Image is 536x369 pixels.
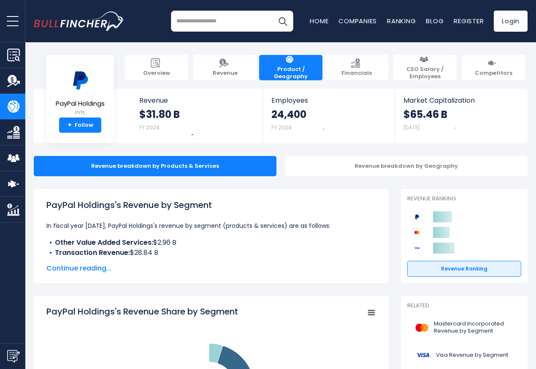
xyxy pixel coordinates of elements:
[411,227,422,238] img: Mastercard Incorporated competitors logo
[139,124,160,131] small: FY 2024
[403,96,518,104] span: Market Capitalization
[131,89,263,143] a: Revenue $31.80 B FY 2024
[56,100,105,107] span: PayPal Holdings
[34,11,125,31] a: Go to homepage
[407,195,521,202] p: Revenue Ranking
[411,211,422,222] img: PayPal Holdings competitors logo
[193,55,257,80] a: Revenue
[341,70,372,77] span: Financials
[68,121,72,129] strong: +
[494,11,528,32] a: Login
[34,156,276,176] div: Revenue breakdown by Products & Services
[387,16,416,25] a: Ranking
[310,16,328,25] a: Home
[263,89,394,143] a: Employees 24,400 FY 2024
[434,320,516,335] span: Mastercard Incorporated Revenue by Segment
[454,16,484,25] a: Register
[412,318,431,337] img: MA logo
[325,55,388,80] a: Financials
[407,344,521,367] a: Visa Revenue by Segment
[55,238,153,247] b: Other Value Added Services:
[407,302,521,309] p: Related
[59,118,101,133] a: +Follow
[46,263,376,273] span: Continue reading...
[34,11,125,31] img: bullfincher logo
[46,199,376,211] h1: PayPal Holdings's Revenue by Segment
[259,55,322,80] a: Product / Geography
[398,66,452,80] span: CEO Salary / Employees
[426,16,444,25] a: Blog
[46,221,376,231] p: In fiscal year [DATE], PayPal Holdings's revenue by segment (products & services) are as follows:
[272,11,293,32] button: Search
[462,55,525,80] a: Competitors
[46,306,238,317] tspan: PayPal Holdings's Revenue Share by Segment
[56,109,105,117] small: PYPL
[338,16,377,25] a: Companies
[139,96,254,104] span: Revenue
[407,261,521,277] a: Revenue Ranking
[46,248,376,258] li: $28.84 B
[285,156,528,176] div: Revenue breakdown by Geography
[271,96,386,104] span: Employees
[143,70,170,77] span: Overview
[412,346,433,365] img: V logo
[403,108,447,121] strong: $65.46 B
[395,89,527,143] a: Market Capitalization $65.46 B [DATE]
[263,66,318,80] span: Product / Geography
[125,55,188,80] a: Overview
[46,238,376,248] li: $2.96 B
[55,65,105,118] a: PayPal Holdings PYPL
[407,316,521,339] a: Mastercard Incorporated Revenue by Segment
[403,124,420,131] small: [DATE]
[271,108,306,121] strong: 24,400
[411,243,422,254] img: Visa competitors logo
[271,124,292,131] small: FY 2024
[475,70,512,77] span: Competitors
[55,248,130,257] b: Transaction Revenue:
[139,108,180,121] strong: $31.80 B
[436,352,508,359] span: Visa Revenue by Segment
[213,70,238,77] span: Revenue
[393,55,457,80] a: CEO Salary / Employees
